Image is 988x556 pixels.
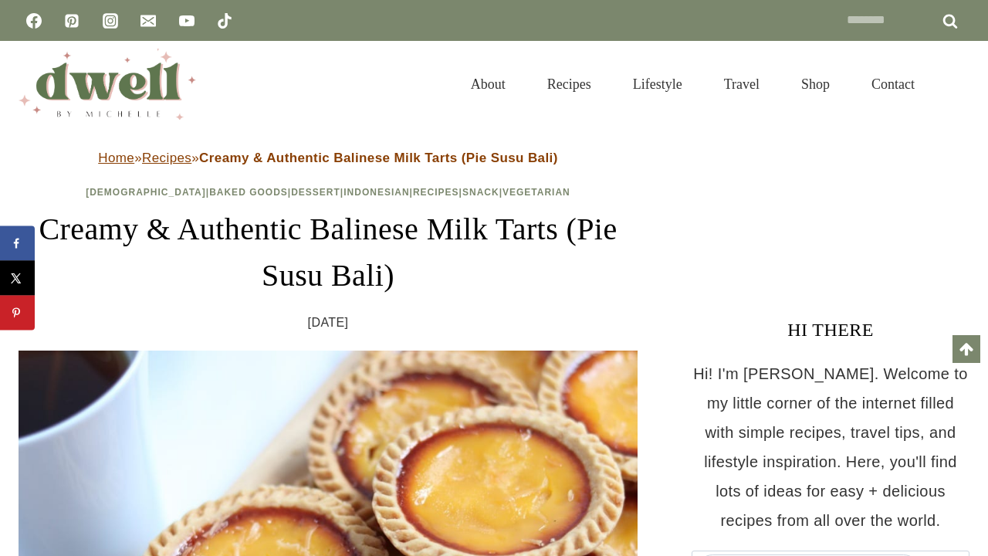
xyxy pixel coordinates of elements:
img: DWELL by michelle [19,49,196,120]
a: Email [133,5,164,36]
a: Lifestyle [612,57,703,111]
a: Travel [703,57,780,111]
a: Shop [780,57,851,111]
a: Instagram [95,5,126,36]
time: [DATE] [308,311,349,334]
p: Hi! I'm [PERSON_NAME]. Welcome to my little corner of the internet filled with simple recipes, tr... [692,359,969,535]
a: TikTok [209,5,240,36]
a: About [450,57,526,111]
button: View Search Form [943,71,969,97]
a: Baked Goods [209,187,288,198]
a: Indonesian [343,187,409,198]
span: | | | | | | [86,187,570,198]
a: Recipes [413,187,459,198]
a: Recipes [142,151,191,165]
a: YouTube [171,5,202,36]
a: Pinterest [56,5,87,36]
a: Scroll to top [952,335,980,363]
a: Home [98,151,134,165]
a: [DEMOGRAPHIC_DATA] [86,187,206,198]
h3: HI THERE [692,316,969,344]
h1: Creamy & Authentic Balinese Milk Tarts (Pie Susu Bali) [19,206,638,299]
a: Contact [851,57,936,111]
a: Dessert [291,187,340,198]
a: Recipes [526,57,612,111]
a: Vegetarian [502,187,570,198]
span: » » [98,151,558,165]
strong: Creamy & Authentic Balinese Milk Tarts (Pie Susu Bali) [199,151,558,165]
a: Snack [462,187,499,198]
nav: Primary Navigation [450,57,936,111]
a: Facebook [19,5,49,36]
